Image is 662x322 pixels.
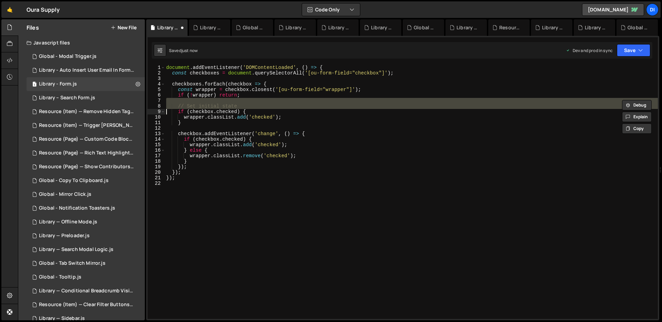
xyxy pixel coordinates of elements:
div: Resource (Page) — Rich Text Highlight Pill.js [499,24,521,31]
div: 7 [148,98,165,103]
div: Saved [169,48,198,53]
div: 17 [148,153,165,159]
div: 14937/44582.js [27,174,145,188]
button: Explain [622,112,652,122]
div: just now [181,48,198,53]
div: Dev and prod in sync [566,48,613,53]
div: Global - Tab Switch Mirror.js [414,24,436,31]
div: Global - Copy To Clipboard.js [39,178,109,184]
div: Global - Notification Toasters.js [628,24,650,31]
div: Oura Supply [27,6,60,14]
div: Library - Auto Insert User Email In Form.js [200,24,222,31]
div: 20 [148,170,165,175]
div: Library - Form.js [39,81,77,87]
div: 12 [148,125,165,131]
div: Global - Modal Trigger.js [243,24,265,31]
div: Resource (Item) — Remove Hidden Tags on Load.js [39,109,134,115]
div: 22 [148,181,165,186]
div: 14937/44170.js [27,284,147,298]
div: 16 [148,148,165,153]
div: Library – Search Form.js [285,24,308,31]
div: 18 [148,159,165,164]
div: 14937/44281.js [27,132,147,146]
div: 14937/44562.js [27,270,145,284]
div: Library — Preloader.js [39,233,90,239]
div: 21 [148,175,165,181]
div: 14937/43515.js [27,119,147,132]
div: 14937/43535.js [27,105,147,119]
div: 4 [148,81,165,87]
div: Javascript files [18,36,145,50]
div: Resource (Page) — Custom Code Block Setup.js [39,136,134,142]
div: 6 [148,92,165,98]
div: 14 [148,137,165,142]
div: 11 [148,120,165,125]
div: Resource (Item) — Clear Filter Buttons.js [39,302,134,308]
div: Library — Offline Mode.js [585,24,607,31]
div: 9 [148,109,165,114]
a: Di [646,3,659,16]
div: 1 [148,65,165,70]
div: 14937/44975.js [27,256,145,270]
div: Library — Sidebar.js [39,315,85,322]
div: 14937/45456.js [27,91,145,105]
div: 14937/45544.js [27,50,145,63]
div: 14937/45625.js [27,77,145,91]
div: Library – Search Form.js [39,95,95,101]
div: Resource (Item) — Trigger [PERSON_NAME] on Save.js [39,122,134,129]
div: Resource (Page) — Show Contributors Name.js [39,164,134,170]
div: 19 [148,164,165,170]
div: Library — Theme Toggle.js [328,24,350,31]
button: Copy [622,123,652,134]
div: Resource (Page) — Rich Text Highlight Pill.js [39,150,134,156]
div: 13 [148,131,165,137]
div: 14937/43376.js [27,298,147,312]
div: Library — Offline Mode.js [39,219,97,225]
div: Library — Search Modal Logic.js [457,24,479,31]
span: 1 [32,82,37,88]
div: 8 [148,103,165,109]
div: Library — Conditional Breadcrumb Visibility.js [39,288,134,294]
div: 14937/44194.js [27,160,147,174]
div: 14937/44586.js [27,215,145,229]
h2: Files [27,24,39,31]
div: 14937/43958.js [27,229,145,243]
div: 14937/44471.js [27,188,145,201]
div: Global - Tab Switch Mirror.js [39,260,106,266]
div: Global - Modal Trigger.js [39,53,97,60]
button: Save [617,44,650,57]
div: Library - Form.js [157,24,179,31]
div: 14937/44585.js [27,201,145,215]
div: Global - Notification Toasters.js [39,205,115,211]
div: 14937/44597.js [27,146,147,160]
div: 14937/44851.js [27,243,145,256]
div: 5 [148,87,165,92]
div: 15 [148,142,165,148]
a: [DOMAIN_NAME] [582,3,644,16]
div: Library — Search Modal Logic.js [39,246,113,253]
div: Global - Tooltip.js [39,274,81,280]
button: Code Only [302,3,360,16]
div: Library - Auto Insert User Email In Form.js [39,67,134,73]
div: 14937/45621.js [27,63,147,77]
a: 🤙 [1,1,18,18]
div: Library — Sidebar.js [371,24,393,31]
button: New File [111,25,137,30]
div: Global - Mirror Click.js [39,191,91,198]
div: Library — Sidebar Mobile.js [542,24,564,31]
div: 3 [148,76,165,81]
div: 10 [148,114,165,120]
button: Debug [622,100,652,110]
div: 2 [148,70,165,76]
